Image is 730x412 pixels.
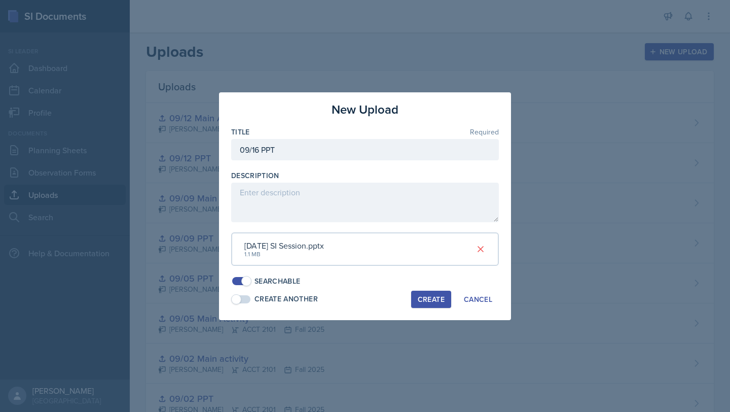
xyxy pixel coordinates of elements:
[418,295,445,303] div: Create
[411,291,451,308] button: Create
[244,239,324,252] div: [DATE] SI Session.pptx
[244,250,324,259] div: 1.1 MB
[470,128,499,135] span: Required
[231,170,279,181] label: Description
[231,127,250,137] label: Title
[231,139,499,160] input: Enter title
[254,276,301,287] div: Searchable
[457,291,499,308] button: Cancel
[254,294,318,304] div: Create Another
[464,295,492,303] div: Cancel
[332,100,398,119] h3: New Upload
